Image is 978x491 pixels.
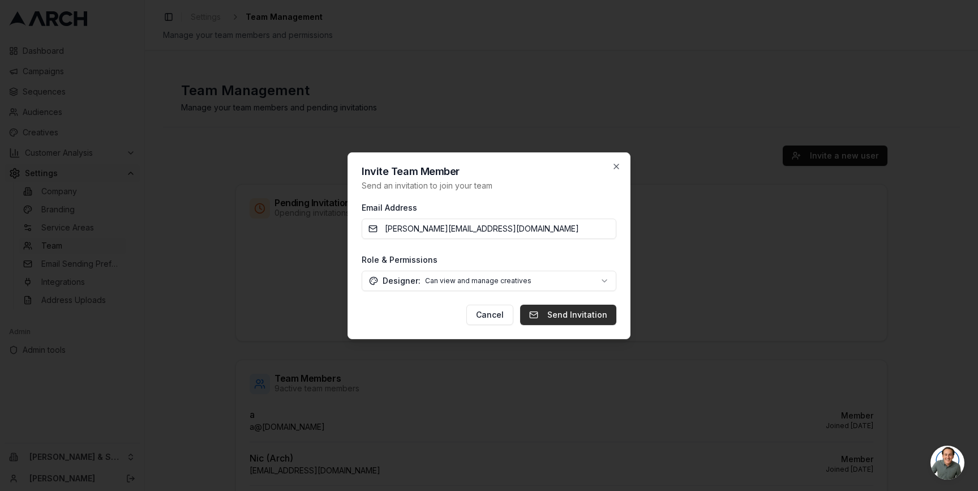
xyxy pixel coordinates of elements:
[362,219,616,239] input: colleague@company.com
[466,305,513,325] button: Cancel
[362,166,616,177] h2: Invite Team Member
[520,305,616,325] button: Send Invitation
[362,180,616,191] p: Send an invitation to join your team
[362,203,417,212] label: Email Address
[362,255,437,264] label: Role & Permissions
